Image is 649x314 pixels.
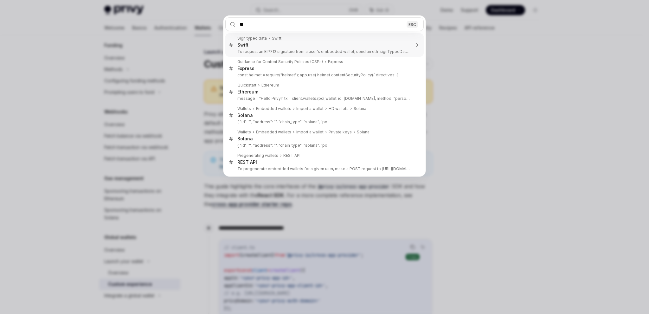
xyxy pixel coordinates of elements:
p: To pregenerate embedded wallets for a given user, make a POST request to [URL][DOMAIN_NAME] [237,166,410,171]
your-wallet-address: ", "chain_type": "solana", "po [275,143,327,148]
div: Express [328,59,343,64]
div: REST API [283,153,300,158]
div: Ethereum [237,89,258,95]
div: Embedded wallets [256,130,291,135]
p: { "id": " [237,143,410,148]
div: HD wallets [329,106,349,111]
div: Express [237,66,254,71]
div: Sign typed data [237,36,267,41]
div: Pregenerating wallets [237,153,278,158]
div: Wallets [237,106,251,111]
div: Solana [237,112,253,118]
div: Solana [354,106,366,111]
div: Solana [237,136,253,142]
div: Wallets [237,130,251,135]
div: Import a wallet [296,106,324,111]
div: Solana [357,130,369,135]
div: Quickstart [237,83,256,88]
div: REST API [237,159,257,165]
div: Ethereum [261,83,279,88]
p: message = "Hello Privy!" tx = client.wallets.rpc( wallet_id=[DOMAIN_NAME], method="personal_sign [237,96,410,101]
p: const helmet = require("helmet"); app.use( helmet.contentSecurityPolicy({ directives: { [237,73,410,78]
div: Embedded wallets [256,106,291,111]
p: To request an EIP712 signature from a user's embedded wallet, send an eth_signTypedData_v4 JSON- [237,49,410,54]
p: { "id": " [237,119,410,125]
div: Guidance for Content Security Policies (CSPs) [237,59,323,64]
div: Import a wallet [296,130,324,135]
your-wallet-address: ", "chain_type": "solana", "po [275,119,327,124]
div: Private keys [329,130,352,135]
privy-wallet-id: ", "address": " [250,119,327,124]
div: Swift [237,42,248,48]
div: ESC [407,21,418,28]
privy-wallet-id: ", "address": " [250,143,327,148]
div: Swift [272,36,281,41]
